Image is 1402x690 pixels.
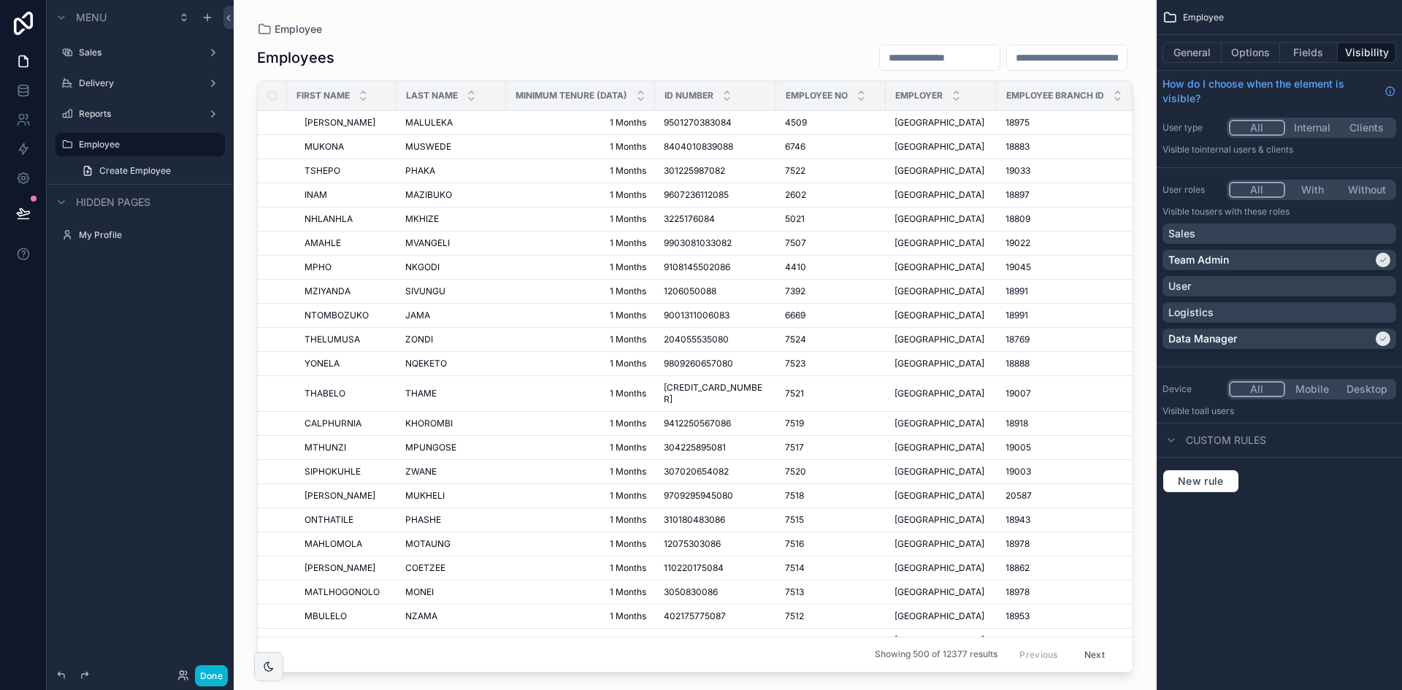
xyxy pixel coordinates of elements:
label: Reports [79,108,202,120]
label: Device [1162,383,1221,395]
button: New rule [1162,469,1239,493]
span: How do I choose when the element is visible? [1162,77,1379,106]
span: ID Number [664,90,713,101]
span: Showing 500 of 12377 results [875,649,997,661]
a: How do I choose when the element is visible? [1162,77,1396,106]
p: Visible to [1162,206,1396,218]
button: Clients [1339,120,1394,136]
button: Options [1222,42,1280,63]
p: Logistics [1168,305,1214,320]
span: Employee No [786,90,848,101]
button: Mobile [1285,381,1340,397]
span: First Name [296,90,350,101]
span: Minimum Tenure (Data) [516,90,627,101]
label: Sales [79,47,202,58]
button: All [1229,182,1285,198]
p: Data Manager [1168,331,1237,346]
button: With [1285,182,1340,198]
button: Visibility [1338,42,1396,63]
button: Done [195,665,228,686]
span: New rule [1172,475,1230,488]
button: Internal [1285,120,1340,136]
button: General [1162,42,1222,63]
label: Delivery [79,77,202,89]
a: Create Employee [73,159,225,183]
label: Employee [79,139,216,150]
p: Visible to [1162,144,1396,156]
span: Employee Branch ID [1006,90,1104,101]
span: Hidden pages [76,195,150,210]
label: My Profile [79,229,222,241]
span: Last Name [406,90,458,101]
span: Menu [76,10,107,25]
button: All [1229,120,1285,136]
button: Fields [1280,42,1338,63]
label: User roles [1162,184,1221,196]
label: User type [1162,122,1221,134]
button: Desktop [1339,381,1394,397]
button: Next [1074,643,1115,666]
span: all users [1200,405,1234,416]
button: Without [1339,182,1394,198]
span: Create Employee [99,165,171,177]
span: Custom rules [1186,433,1266,448]
span: Internal users & clients [1200,144,1293,155]
span: Users with these roles [1200,206,1290,217]
span: Employee [1183,12,1224,23]
p: User [1168,279,1191,294]
p: Visible to [1162,405,1396,417]
p: Sales [1168,226,1195,241]
button: All [1229,381,1285,397]
span: Employer [895,90,943,101]
p: Team Admin [1168,253,1229,267]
